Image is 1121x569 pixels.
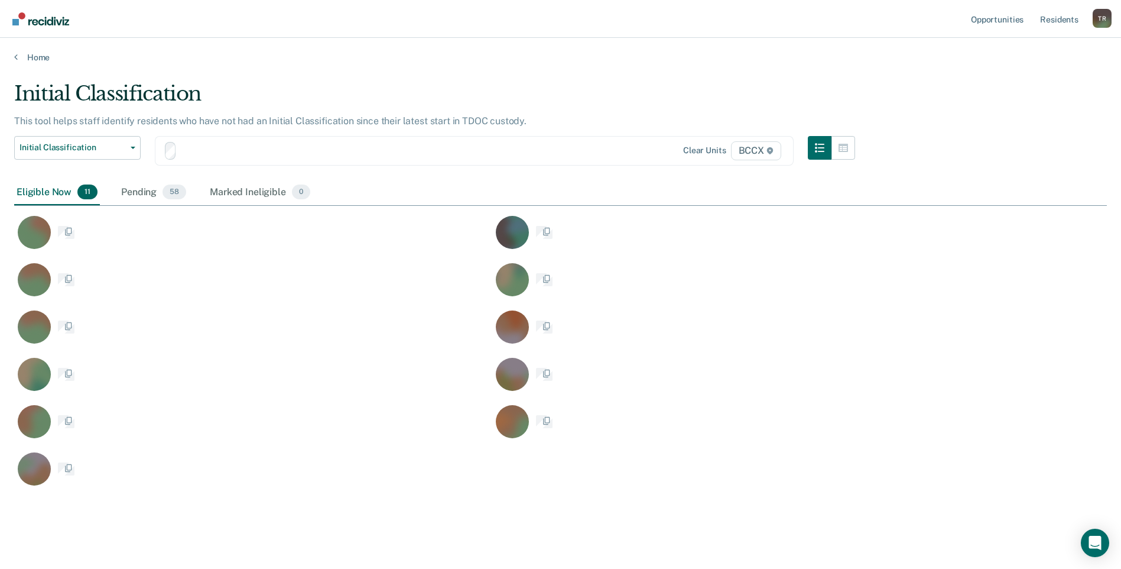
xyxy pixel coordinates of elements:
[1081,529,1109,557] div: Open Intercom Messenger
[14,405,492,452] div: CaseloadOpportunityCell-00671436
[20,143,126,153] span: Initial Classification
[492,263,970,310] div: CaseloadOpportunityCell-00331597
[77,185,98,200] span: 11
[14,52,1107,63] a: Home
[14,136,141,160] button: Initial Classification
[492,310,970,357] div: CaseloadOpportunityCell-00125948
[492,357,970,405] div: CaseloadOpportunityCell-00201768
[163,185,186,200] span: 58
[14,452,492,499] div: CaseloadOpportunityCell-00627427
[731,141,781,160] span: BCCX
[14,215,492,263] div: CaseloadOpportunityCell-00311799
[492,405,970,452] div: CaseloadOpportunityCell-00500413
[14,82,855,115] div: Initial Classification
[14,310,492,357] div: CaseloadOpportunityCell-00678694
[1093,9,1112,28] div: T R
[12,12,69,25] img: Recidiviz
[14,263,492,310] div: CaseloadOpportunityCell-00680039
[1093,9,1112,28] button: Profile dropdown button
[292,185,310,200] span: 0
[14,357,492,405] div: CaseloadOpportunityCell-00465626
[207,180,313,206] div: Marked Ineligible0
[14,180,100,206] div: Eligible Now11
[683,146,726,156] div: Clear units
[119,180,189,206] div: Pending58
[14,115,527,127] p: This tool helps staff identify residents who have not had an Initial Classification since their l...
[492,215,970,263] div: CaseloadOpportunityCell-00493703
